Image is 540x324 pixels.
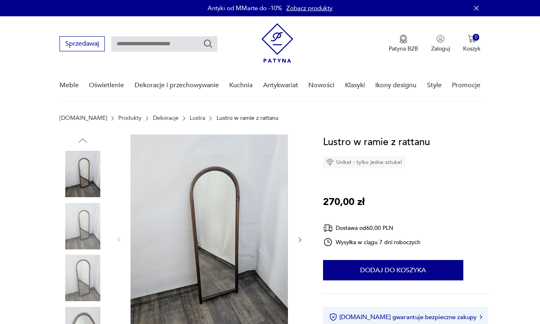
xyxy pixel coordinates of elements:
[153,115,179,121] a: Dekoracje
[286,4,332,12] a: Zobacz produkty
[329,313,482,321] button: [DOMAIN_NAME] gwarantuje bezpieczne zakupy
[473,34,480,41] div: 0
[389,35,418,53] a: Ikona medaluPatyna B2B
[60,70,79,101] a: Meble
[60,36,105,51] button: Sprzedawaj
[463,45,480,53] p: Koszyk
[308,70,334,101] a: Nowości
[399,35,407,44] img: Ikona medalu
[329,313,337,321] img: Ikona certyfikatu
[431,35,450,53] button: Zaloguj
[60,115,107,121] a: [DOMAIN_NAME]
[60,255,106,301] img: Zdjęcie produktu Lustro w ramie z rattanu
[190,115,205,121] a: Lustra
[323,156,405,168] div: Unikat - tylko jedna sztuka!
[261,23,293,63] img: Patyna - sklep z meblami i dekoracjami vintage
[375,70,416,101] a: Ikony designu
[60,203,106,249] img: Zdjęcie produktu Lustro w ramie z rattanu
[389,35,418,53] button: Patyna B2B
[323,223,333,233] img: Ikona dostawy
[463,35,480,53] button: 0Koszyk
[118,115,142,121] a: Produkty
[427,70,442,101] a: Style
[323,223,421,233] div: Dostawa od 60,00 PLN
[431,45,450,53] p: Zaloguj
[480,315,482,319] img: Ikona strzałki w prawo
[135,70,219,101] a: Dekoracje i przechowywanie
[263,70,298,101] a: Antykwariat
[323,134,430,150] h1: Lustro w ramie z rattanu
[208,4,282,12] p: Antyki od MMarte do -10%
[389,45,418,53] p: Patyna B2B
[345,70,365,101] a: Klasyki
[60,42,105,47] a: Sprzedawaj
[60,151,106,197] img: Zdjęcie produktu Lustro w ramie z rattanu
[203,39,213,48] button: Szukaj
[436,35,445,43] img: Ikonka użytkownika
[326,159,334,166] img: Ikona diamentu
[468,35,476,43] img: Ikona koszyka
[217,115,279,121] p: Lustro w ramie z rattanu
[89,70,124,101] a: Oświetlenie
[229,70,252,101] a: Kuchnia
[323,260,463,280] button: Dodaj do koszyka
[323,237,421,247] div: Wysyłka w ciągu 7 dni roboczych
[323,194,365,210] p: 270,00 zł
[452,70,480,101] a: Promocje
